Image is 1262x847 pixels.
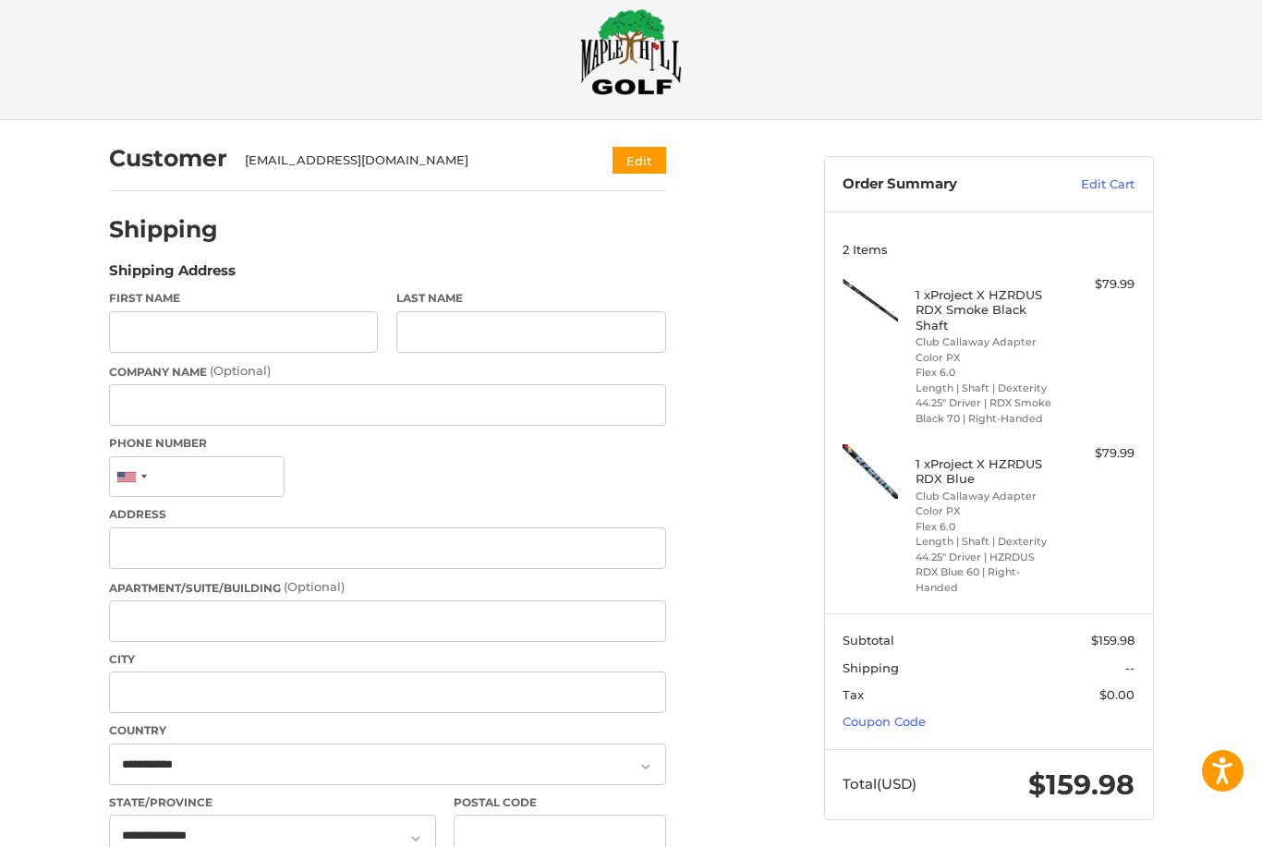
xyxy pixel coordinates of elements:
[109,215,218,244] h2: Shipping
[1028,768,1135,802] span: $159.98
[843,633,894,647] span: Subtotal
[109,722,666,739] label: Country
[396,290,666,307] label: Last Name
[454,794,666,811] label: Postal Code
[1091,633,1135,647] span: $159.98
[109,260,236,290] legend: Shipping Address
[843,775,916,793] span: Total (USD)
[916,334,1057,350] li: Club Callaway Adapter
[109,794,436,811] label: State/Province
[1099,687,1135,702] span: $0.00
[109,506,666,523] label: Address
[916,519,1057,535] li: Flex 6.0
[916,287,1057,333] h4: 1 x Project X HZRDUS RDX Smoke Black Shaft
[843,242,1135,257] h3: 2 Items
[109,651,666,668] label: City
[843,714,926,729] a: Coupon Code
[916,456,1057,487] h4: 1 x Project X HZRDUS RDX Blue
[843,687,864,702] span: Tax
[110,457,152,497] div: United States: +1
[843,660,899,675] span: Shipping
[916,489,1057,504] li: Club Callaway Adapter
[580,8,682,95] img: Maple Hill Golf
[613,147,666,174] button: Edit
[916,534,1057,595] li: Length | Shaft | Dexterity 44.25" Driver | HZRDUS RDX Blue 60 | Right-Handed
[210,363,271,378] small: (Optional)
[916,350,1057,366] li: Color PX
[109,435,666,452] label: Phone Number
[1062,444,1135,463] div: $79.99
[109,144,227,173] h2: Customer
[916,365,1057,381] li: Flex 6.0
[1041,175,1135,194] a: Edit Cart
[1125,660,1135,675] span: --
[916,381,1057,427] li: Length | Shaft | Dexterity 44.25" Driver | RDX Smoke Black 70 | Right-Handed
[284,579,345,594] small: (Optional)
[843,175,1041,194] h3: Order Summary
[916,503,1057,519] li: Color PX
[109,362,666,381] label: Company Name
[1062,275,1135,294] div: $79.99
[109,290,379,307] label: First Name
[109,578,666,597] label: Apartment/Suite/Building
[245,151,576,170] div: [EMAIL_ADDRESS][DOMAIN_NAME]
